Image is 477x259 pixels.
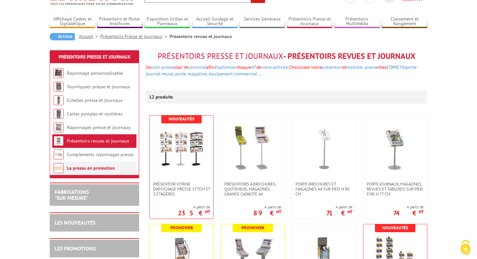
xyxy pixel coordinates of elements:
span: Porte brochures et magazines A4 sur pied H 90 cm [295,182,352,196]
p: 89 € [253,211,281,215]
span: A partir de [253,204,281,210]
a: Accueil [79,33,100,39]
a: presse [161,64,174,70]
img: Cookies (fenêtre modale) [457,239,474,256]
a: Présentoirs revues et journaux [67,138,129,144]
a: Affichage Cadres et Signalétique [50,16,95,27]
p: 235 € [178,211,210,215]
sup: HT [419,209,424,215]
img: Porte brochures et magazines A4 sur pied H 90 cm [301,125,347,172]
button: Cookies (fenêtre modale) [454,237,477,259]
img: Tourniquets presse et journaux [54,82,64,92]
a: présentoir [322,64,343,70]
sup: HT [276,209,281,215]
a: coin [151,64,160,70]
a: équipement commercial … [209,71,262,77]
p: 12 produits [149,90,174,104]
a: porte-journal mural, [146,64,418,77]
a: d’optimiser [214,64,236,70]
a: Services Généraux [239,16,285,27]
span: A partir de [326,204,352,210]
a: FABRICATIONS"Sur Mesure" [55,189,89,201]
a: Porte Journaux, Magazines, Revues et Tabloïds sur pied fixe H 77 cm [363,182,427,196]
img: La presse en promotion [54,163,64,173]
a: porte magazine, [175,71,207,77]
a: Exposition Grilles et Panneaux [144,16,190,27]
img: Cartes postales et routières [54,109,64,119]
span: A partir de [393,204,424,210]
img: Echelles presse et journaux [54,95,64,105]
a: Rayonnage personnalisable [67,70,123,76]
img: Rayonnage personnalisable [54,68,64,78]
span: chez : [146,64,418,77]
b: Promoweb [241,225,264,231]
span: Présentoirs à brochures, quotidiens, magazines grande capacité A4 [224,182,281,196]
a: EDIMETA [387,64,404,70]
a: Tourniquets presse et journaux [67,84,130,90]
a: Accueil Guidage et Sécurité [192,16,238,27]
a: Porte brochures et magazines A4 sur pied H 90 cm [292,182,356,196]
img: Présentoirs à brochures, quotidiens, magazines grande capacité A4 [230,125,276,172]
a: Présentoirs et Porte-brochures [97,16,143,27]
b: Promoweb [170,225,193,231]
sup: HT [347,209,352,215]
a: Présentoirs à brochures, quotidiens, magazines grande capacité A4 [221,182,285,196]
a: LES PROMOTIONS [55,245,96,252]
p: 71 € [326,211,352,215]
a: convivial [188,64,206,70]
a: Présentoirs Presse et Journaux [100,33,170,39]
a: mobilier presse [346,64,378,70]
span: A partir de [178,204,210,210]
a: Présentoir vitrine d'affichage presse 177cm et 3 étagères [150,182,213,196]
a: Classement et Rangement [382,16,427,27]
a: Echelles presse et journaux [67,97,123,103]
span: Présentoir vitrine d'affichage presse 177cm et 3 étagères [153,182,210,196]
a: Présentoirs Presse et Journaux [59,54,131,60]
span: Porte Journaux, Magazines, Revues et Tabloïds sur pied fixe H 77 cm [367,182,424,196]
a: Présentoirs Multimédia [334,16,380,27]
img: Rayonnages presse et journaux [54,122,64,132]
a: La presse en promotion [67,165,115,171]
a: m² [251,64,256,70]
a: LES NOUVEAUTÉS [55,219,95,226]
b: Nouveautés [169,116,194,122]
span: et [343,64,346,70]
font: clair et afin chaque de Choisissez votre [160,64,322,70]
img: Présentoir vitrine d'affichage presse 177cm et 3 étagères [158,125,205,172]
img: Présentoirs revues et journaux [54,136,64,146]
a: votre activité. [261,64,289,70]
a: Rayonnages presse et journaux [67,124,131,130]
img: Porte Journaux, Magazines, Revues et Tabloïds sur pied fixe H 77 cm [372,125,418,172]
sup: HT [205,209,210,215]
a: Compléments rayonnages presse [67,151,133,157]
li: Présentoirs revues et journaux [170,33,232,40]
h1: - Présentoirs revues et journaux [146,52,427,61]
b: Nouveautés [382,225,408,231]
a: Cartes postales et routières [67,111,123,117]
p: 74 € [393,211,424,215]
img: Compléments rayonnages presse [54,150,64,159]
font: Un [146,64,418,77]
a: Présentoirs Presse et Journaux [287,16,333,27]
a: Retour [50,33,75,40]
span: Présentoirs Presse et Journaux [158,51,283,61]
